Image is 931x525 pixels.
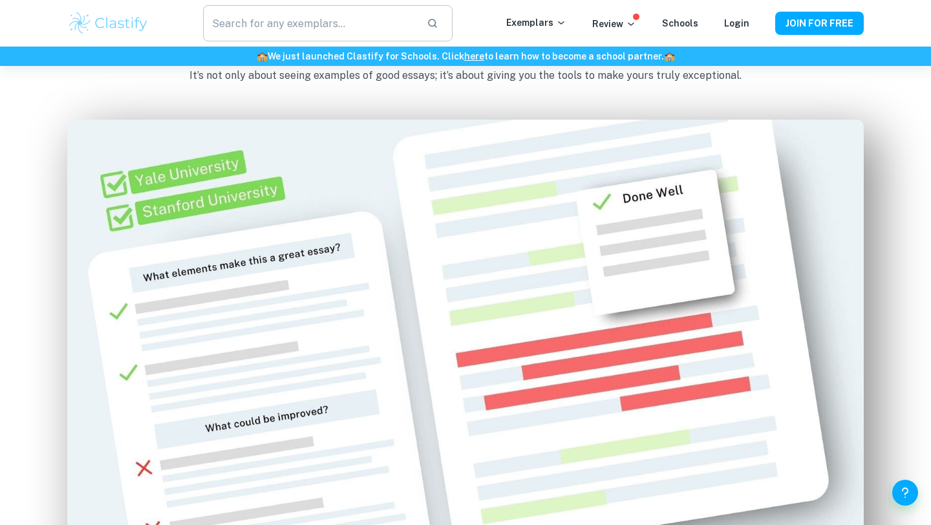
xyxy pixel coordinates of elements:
p: Review [592,17,636,31]
a: Schools [662,18,698,28]
span: 🏫 [257,51,268,61]
img: Clastify logo [67,10,149,36]
input: Search for any exemplars... [203,5,416,41]
h6: We just launched Clastify for Schools. Click to learn how to become a school partner. [3,49,928,63]
button: Help and Feedback [892,480,918,506]
p: It’s not only about seeing examples of good essays; it’s about giving you the tools to make yours... [67,68,864,83]
span: 🏫 [664,51,675,61]
p: Exemplars [506,16,566,30]
button: JOIN FOR FREE [775,12,864,35]
a: here [464,51,484,61]
a: Login [724,18,749,28]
